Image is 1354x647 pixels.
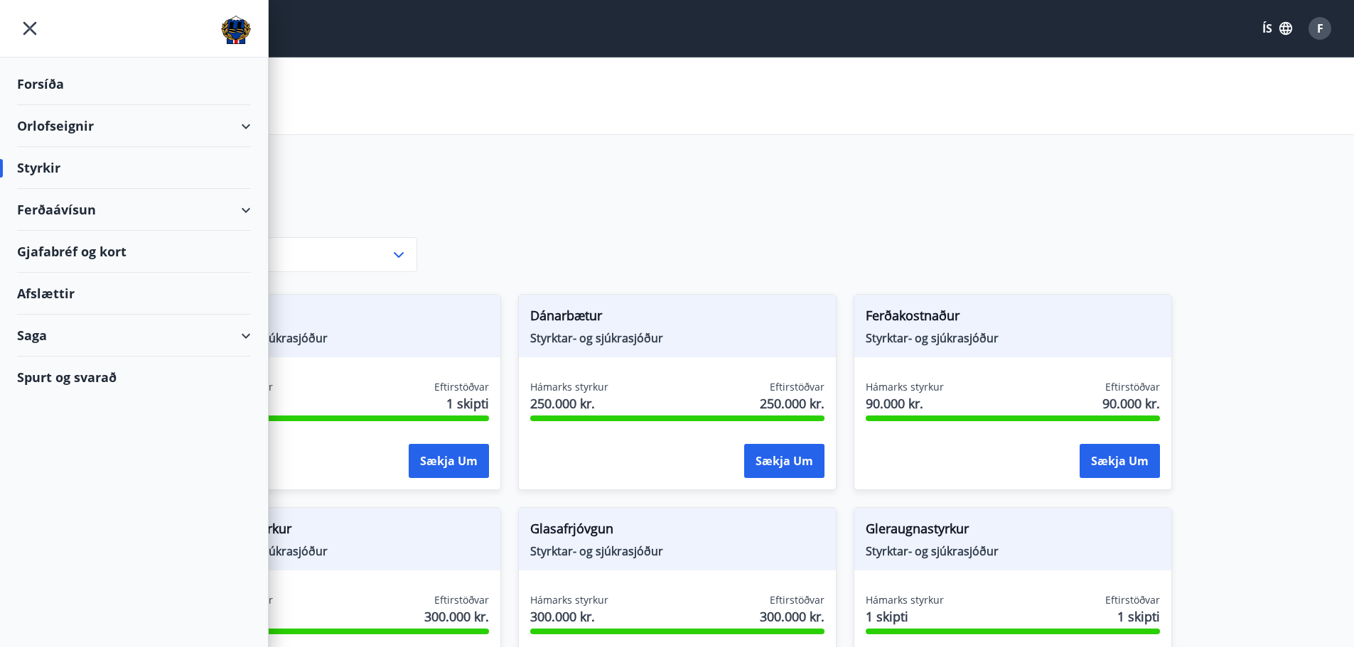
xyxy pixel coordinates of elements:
span: Styrktar- og sjúkrasjóður [530,330,824,346]
span: 250.000 kr. [530,394,608,413]
span: Gleraugnastyrkur [866,519,1160,543]
span: Styrktar- og sjúkrasjóður [866,330,1160,346]
span: 90.000 kr. [866,394,944,413]
span: Dánarbætur [530,306,824,330]
span: Styrktar- og sjúkrasjóður [530,543,824,559]
span: Eftirstöðvar [1105,593,1160,607]
span: F [1317,21,1323,36]
span: Eftirstöðvar [770,380,824,394]
span: 300.000 kr. [760,607,824,626]
span: Hámarks styrkur [866,593,944,607]
button: Sækja um [1080,444,1160,478]
button: F [1303,11,1337,45]
span: 1 skipti [1117,607,1160,626]
div: Gjafabréf og kort [17,231,251,273]
div: Ferðaávísun [17,189,251,231]
span: Hámarks styrkur [530,593,608,607]
div: Saga [17,315,251,357]
div: Styrkir [17,147,251,189]
div: Orlofseignir [17,105,251,147]
span: Eftirstöðvar [770,593,824,607]
div: Spurt og svarað [17,357,251,398]
span: 1 skipti [866,607,944,626]
button: Sækja um [409,444,489,478]
span: Glasafrjóvgun [530,519,824,543]
button: ÍS [1254,16,1300,41]
span: Hámarks styrkur [866,380,944,394]
span: 250.000 kr. [760,394,824,413]
label: Flokkur [183,220,417,234]
span: 1 skipti [446,394,489,413]
span: Augnaðgerð [195,306,489,330]
span: Ferðakostnaður [866,306,1160,330]
span: Hámarks styrkur [530,380,608,394]
span: Styrktar- og sjúkrasjóður [866,543,1160,559]
span: 90.000 kr. [1102,394,1160,413]
button: menu [17,16,43,41]
img: union_logo [221,16,251,44]
span: Eftirstöðvar [1105,380,1160,394]
div: Afslættir [17,273,251,315]
span: Styrktar- og sjúkrasjóður [195,330,489,346]
span: 300.000 kr. [424,607,489,626]
span: 300.000 kr. [530,607,608,626]
span: Eftirstöðvar [434,380,489,394]
button: Sækja um [744,444,824,478]
span: Styrktar- og sjúkrasjóður [195,543,489,559]
span: Eftirstöðvar [434,593,489,607]
div: Forsíða [17,63,251,105]
span: Fæðingarstyrkur [195,519,489,543]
